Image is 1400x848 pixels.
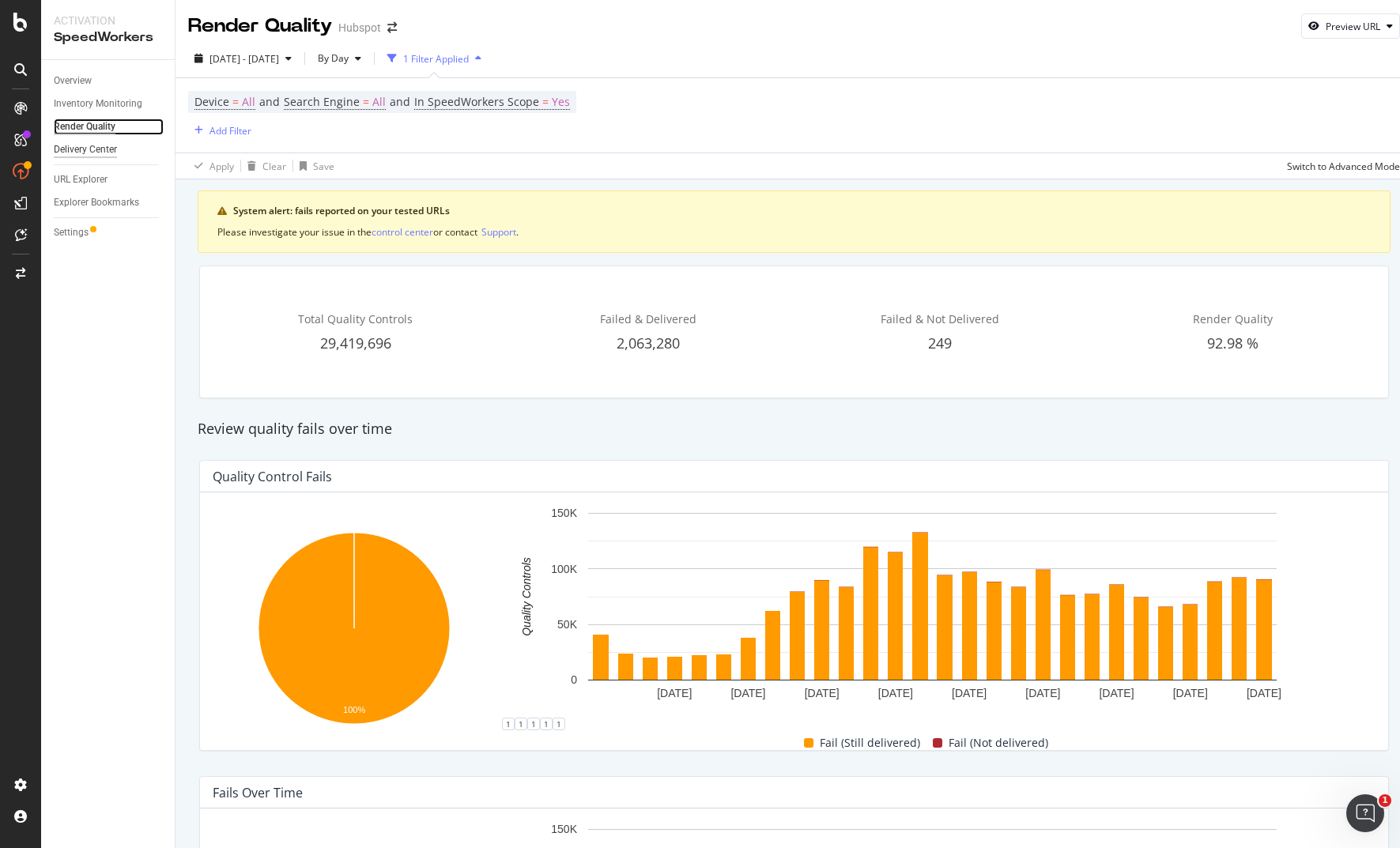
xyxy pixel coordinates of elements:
[403,52,469,66] div: 1 Filter Applied
[1346,794,1384,832] iframe: Intercom live chat
[805,687,840,699] text: [DATE]
[54,141,164,158] a: Delivery Center
[571,674,577,687] text: 0
[188,153,234,179] button: Apply
[338,20,381,36] div: Hubspot
[209,160,234,173] div: Apply
[730,687,765,699] text: [DATE]
[209,52,279,66] span: [DATE] - [DATE]
[540,718,553,730] div: 1
[188,121,251,140] button: Add Filter
[54,171,164,188] a: URL Explorer
[217,224,1371,239] div: Please investigate your issue in the or contact .
[284,94,360,109] span: Search Engine
[600,311,696,326] span: Failed & Delivered
[657,687,692,699] text: [DATE]
[502,718,515,730] div: 1
[1173,687,1208,699] text: [DATE]
[54,13,162,28] div: Activation
[194,94,229,109] span: Device
[54,73,164,89] a: Overview
[520,557,533,636] text: Quality Controls
[242,91,255,113] span: All
[233,204,1371,218] div: System alert: fails reported on your tested URLs
[949,733,1048,752] span: Fail (Not delivered)
[54,119,115,135] div: Render Quality
[1326,20,1380,33] div: Preview URL
[1281,153,1400,179] button: Switch to Advanced Mode
[881,311,999,326] span: Failed & Not Delivered
[320,334,391,352] span: 29,419,696
[54,194,139,211] div: Explorer Bookmarks
[54,73,92,89] div: Overview
[363,94,369,109] span: =
[372,91,386,113] span: All
[54,96,142,112] div: Inventory Monitoring
[213,469,332,484] div: Quality Control Fails
[1193,311,1273,326] span: Render Quality
[1379,794,1391,807] span: 1
[188,46,298,71] button: [DATE] - [DATE]
[1247,687,1281,699] text: [DATE]
[551,824,577,836] text: 150K
[551,507,577,520] text: 150K
[311,51,349,65] span: By Day
[390,94,410,109] span: and
[515,718,527,730] div: 1
[1287,160,1400,173] div: Switch to Advanced Mode
[617,334,680,352] span: 2,063,280
[54,28,162,47] div: SpeedWorkers
[381,46,488,71] button: 1 Filter Applied
[878,687,913,699] text: [DATE]
[293,153,334,179] button: Save
[313,160,334,173] div: Save
[54,224,89,241] div: Settings
[311,46,368,71] button: By Day
[481,225,516,239] div: Support
[54,194,164,211] a: Explorer Bookmarks
[820,733,920,752] span: Fail (Still delivered)
[54,141,117,158] div: Delivery Center
[213,785,303,801] div: Fails Over Time
[54,171,108,188] div: URL Explorer
[952,687,987,699] text: [DATE]
[188,13,332,40] div: Render Quality
[542,94,549,109] span: =
[1301,13,1400,39] button: Preview URL
[298,311,413,326] span: Total Quality Controls
[343,706,365,715] text: 100%
[54,96,164,112] a: Inventory Monitoring
[928,334,952,352] span: 249
[372,225,433,239] div: control center
[414,94,539,109] span: In SpeedWorkers Scope
[232,94,239,109] span: =
[198,190,1391,253] div: warning banner
[481,224,516,239] button: Support
[551,563,577,575] text: 100K
[1207,334,1258,352] span: 92.98 %
[213,525,496,737] svg: A chart.
[527,718,540,730] div: 1
[262,160,286,173] div: Clear
[1025,687,1060,699] text: [DATE]
[190,419,1398,439] div: Review quality fails over time
[54,119,164,135] a: Render Quality
[54,224,164,241] a: Settings
[241,153,286,179] button: Clear
[502,505,1363,714] svg: A chart.
[552,91,570,113] span: Yes
[372,224,433,239] button: control center
[259,94,280,109] span: and
[557,618,578,631] text: 50K
[387,22,397,33] div: arrow-right-arrow-left
[1099,687,1134,699] text: [DATE]
[209,124,251,138] div: Add Filter
[553,718,565,730] div: 1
